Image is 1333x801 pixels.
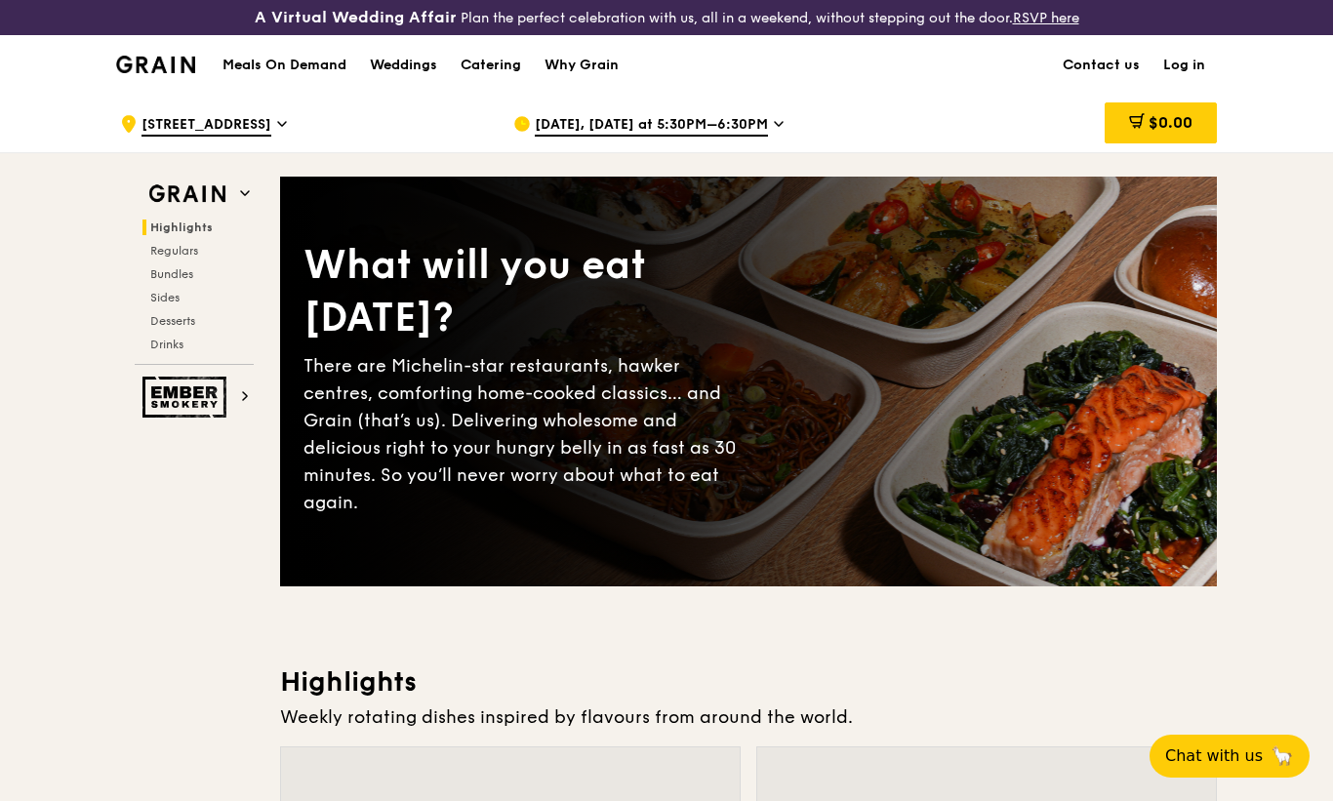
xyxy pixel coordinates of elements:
button: Chat with us🦙 [1150,735,1310,778]
div: Why Grain [545,36,619,95]
a: GrainGrain [116,34,195,93]
div: Plan the perfect celebration with us, all in a weekend, without stepping out the door. [222,8,1111,27]
a: Catering [449,36,533,95]
a: Why Grain [533,36,630,95]
div: Catering [461,36,521,95]
span: [DATE], [DATE] at 5:30PM–6:30PM [535,115,768,137]
span: Highlights [150,220,213,234]
span: Regulars [150,244,198,258]
div: There are Michelin-star restaurants, hawker centres, comforting home-cooked classics… and Grain (... [303,352,748,516]
img: Grain web logo [142,177,232,212]
img: Grain [116,56,195,73]
span: [STREET_ADDRESS] [141,115,271,137]
span: $0.00 [1149,113,1192,132]
span: Chat with us [1165,744,1263,768]
a: Weddings [358,36,449,95]
h3: A Virtual Wedding Affair [255,8,457,27]
a: Log in [1151,36,1217,95]
div: What will you eat [DATE]? [303,239,748,344]
h3: Highlights [280,664,1217,700]
img: Ember Smokery web logo [142,377,232,418]
span: Desserts [150,314,195,328]
span: Bundles [150,267,193,281]
span: 🦙 [1271,744,1294,768]
a: RSVP here [1013,10,1079,26]
h1: Meals On Demand [222,56,346,75]
span: Drinks [150,338,183,351]
div: Weddings [370,36,437,95]
div: Weekly rotating dishes inspired by flavours from around the world. [280,703,1217,731]
a: Contact us [1051,36,1151,95]
span: Sides [150,291,180,304]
